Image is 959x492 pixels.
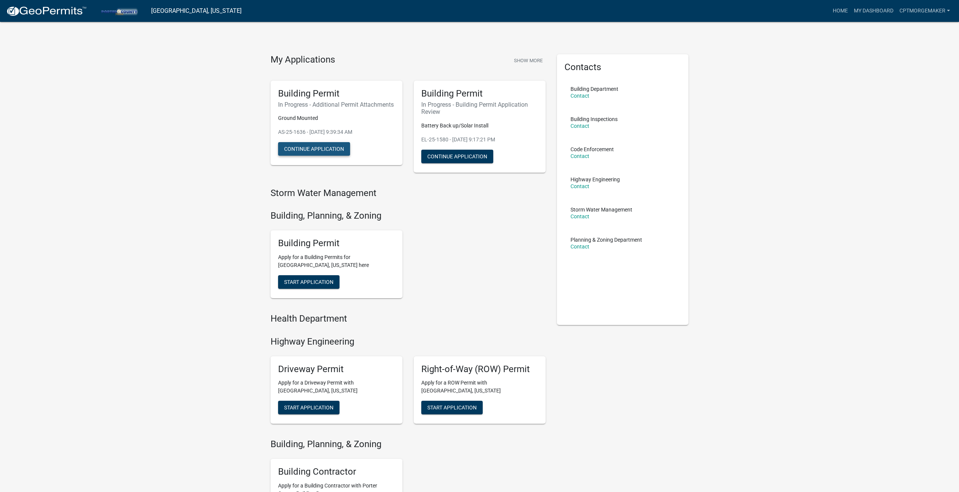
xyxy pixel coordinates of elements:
p: Planning & Zoning Department [571,237,642,242]
button: Start Application [421,401,483,414]
h5: Building Contractor [278,466,395,477]
p: Highway Engineering [571,177,620,182]
a: Contact [571,183,589,189]
p: EL-25-1580 - [DATE] 9:17:21 PM [421,136,538,144]
a: Contact [571,244,589,250]
img: Porter County, Indiana [93,6,145,16]
p: AS-25-1636 - [DATE] 9:39:34 AM [278,128,395,136]
p: Building Department [571,86,618,92]
h4: Health Department [271,313,546,324]
a: Home [830,4,851,18]
a: My Dashboard [851,4,896,18]
a: cptmorgemaker [896,4,953,18]
h5: Driveway Permit [278,364,395,375]
p: Apply for a Driveway Permit with [GEOGRAPHIC_DATA], [US_STATE] [278,379,395,395]
h5: Contacts [564,62,681,73]
h6: In Progress - Building Permit Application Review [421,101,538,115]
button: Continue Application [421,150,493,163]
h4: Highway Engineering [271,336,546,347]
p: Building Inspections [571,116,618,122]
h4: Storm Water Management [271,188,546,199]
span: Start Application [284,279,333,285]
p: Ground Mounted [278,114,395,122]
h4: Building, Planning, & Zoning [271,210,546,221]
a: Contact [571,93,589,99]
p: Battery Back up/Solar Install [421,122,538,130]
p: Code Enforcement [571,147,614,152]
a: Contact [571,153,589,159]
h4: My Applications [271,54,335,66]
h4: Building, Planning, & Zoning [271,439,546,450]
h5: Building Permit [421,88,538,99]
a: [GEOGRAPHIC_DATA], [US_STATE] [151,5,242,17]
span: Start Application [427,405,477,411]
p: Apply for a Building Permits for [GEOGRAPHIC_DATA], [US_STATE] here [278,253,395,269]
h5: Building Permit [278,88,395,99]
p: Apply for a ROW Permit with [GEOGRAPHIC_DATA], [US_STATE] [421,379,538,395]
button: Start Application [278,275,340,289]
h6: In Progress - Additional Permit Attachments [278,101,395,108]
p: Storm Water Management [571,207,632,212]
button: Continue Application [278,142,350,156]
h5: Right-of-Way (ROW) Permit [421,364,538,375]
span: Start Application [284,405,333,411]
button: Show More [511,54,546,67]
a: Contact [571,123,589,129]
h5: Building Permit [278,238,395,249]
button: Start Application [278,401,340,414]
a: Contact [571,213,589,219]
